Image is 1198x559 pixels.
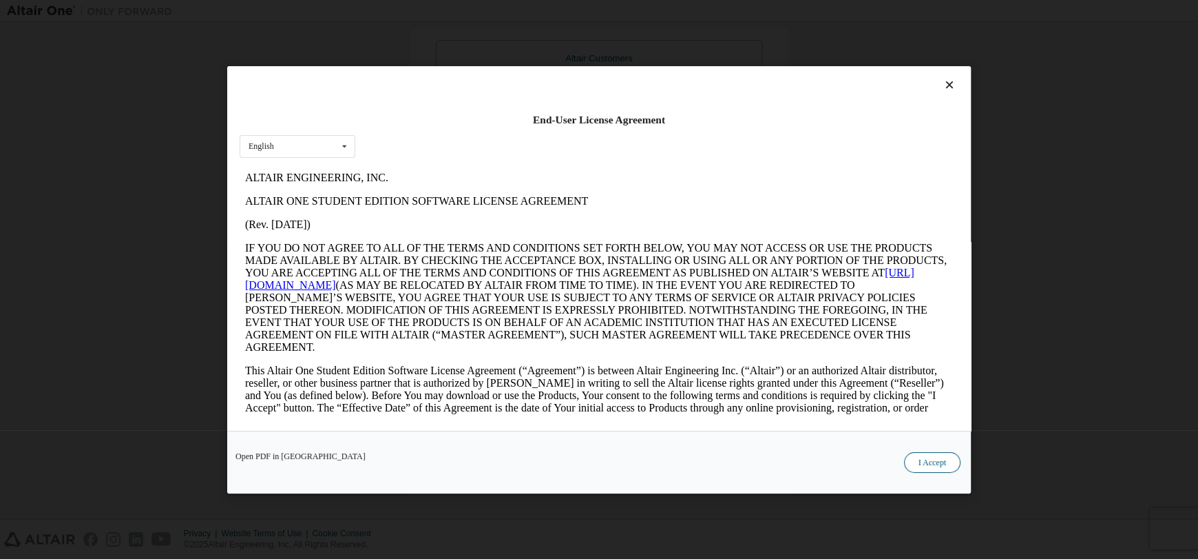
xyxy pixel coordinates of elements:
p: This Altair One Student Edition Software License Agreement (“Agreement”) is between Altair Engine... [6,199,713,261]
a: Open PDF in [GEOGRAPHIC_DATA] [235,451,366,460]
div: End-User License Agreement [240,113,958,127]
p: ALTAIR ENGINEERING, INC. [6,6,713,18]
p: IF YOU DO NOT AGREE TO ALL OF THE TERMS AND CONDITIONS SET FORTH BELOW, YOU MAY NOT ACCESS OR USE... [6,76,713,187]
div: English [249,142,274,150]
p: ALTAIR ONE STUDENT EDITION SOFTWARE LICENSE AGREEMENT [6,29,713,41]
p: (Rev. [DATE]) [6,52,713,65]
button: I Accept [904,451,960,472]
a: [URL][DOMAIN_NAME] [6,101,675,125]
